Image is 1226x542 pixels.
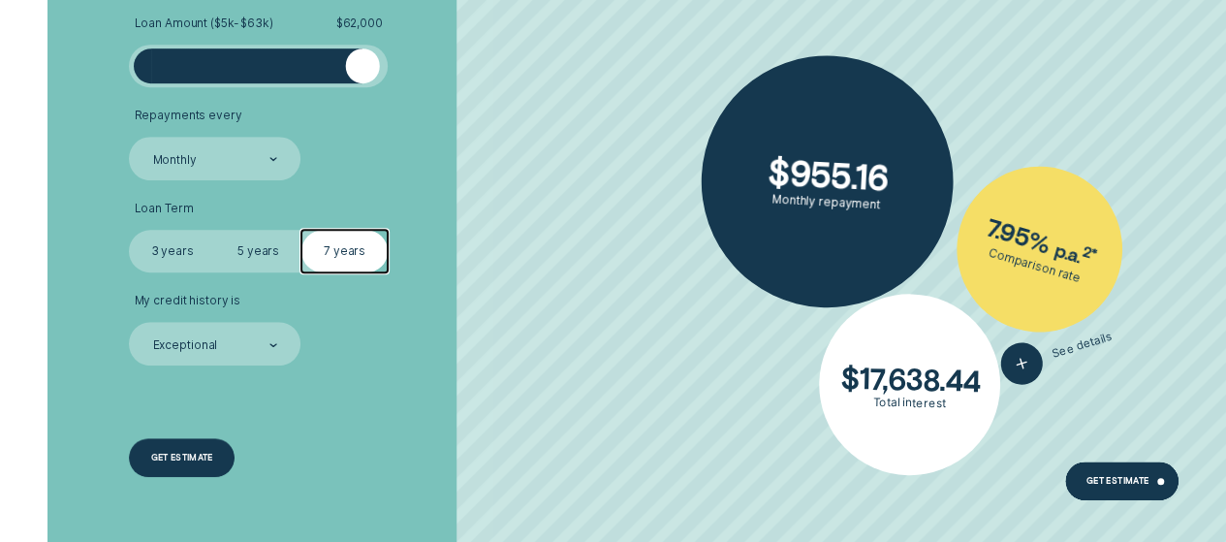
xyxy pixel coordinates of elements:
label: 3 years [129,230,215,272]
a: Get estimate [129,438,235,477]
label: 5 years [215,230,301,272]
label: 7 years [301,230,388,272]
span: Repayments every [134,109,241,123]
span: Loan Amount ( $5k - $63k ) [134,16,272,31]
div: Exceptional [153,337,218,352]
div: Get estimate [151,455,213,462]
span: My credit history is [134,294,240,308]
span: Loan Term [134,202,193,216]
span: $ 62,000 [336,16,383,31]
span: See details [1050,329,1114,361]
a: Get Estimate [1065,462,1179,500]
button: See details [995,315,1117,390]
div: Monthly [153,152,197,167]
